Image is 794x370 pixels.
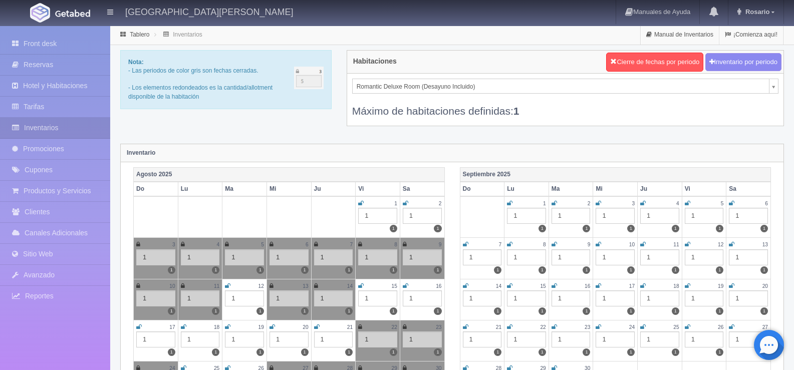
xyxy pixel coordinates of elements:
img: cutoff.png [294,67,324,89]
small: 13 [303,283,308,289]
div: 1 [596,331,635,347]
th: Sa [726,182,771,196]
div: 1 [729,290,768,306]
label: 1 [716,307,723,315]
small: 8 [543,242,546,247]
b: 1 [513,105,519,117]
small: 2 [588,201,591,206]
label: 1 [494,266,501,274]
div: - Las periodos de color gris son fechas cerradas. - Los elementos redondeados es la cantidad/allo... [120,50,332,109]
div: 1 [270,331,309,347]
th: Do [460,182,504,196]
div: 1 [552,290,591,306]
div: 1 [596,249,635,265]
label: 1 [212,307,219,315]
label: 1 [672,307,679,315]
small: 25 [673,324,679,330]
div: 1 [507,208,546,224]
div: 1 [181,290,220,306]
div: 1 [270,249,309,265]
div: 1 [358,249,397,265]
small: 15 [392,283,397,289]
div: 1 [314,290,353,306]
label: 1 [345,307,353,315]
span: Romantic Deluxe Room (Desayuno Incluido) [357,79,765,94]
small: 2 [439,201,442,206]
small: 4 [217,242,220,247]
div: 1 [181,249,220,265]
small: 6 [765,201,768,206]
label: 1 [539,266,546,274]
h4: Habitaciones [353,58,397,65]
label: 1 [539,348,546,356]
label: 1 [256,348,264,356]
small: 13 [762,242,768,247]
label: 1 [627,348,635,356]
div: 1 [685,249,724,265]
div: 1 [685,290,724,306]
small: 10 [629,242,635,247]
small: 23 [436,324,441,330]
th: Mi [593,182,638,196]
button: Inventario por periodo [705,53,781,72]
label: 1 [212,348,219,356]
th: Vi [356,182,400,196]
div: 1 [270,290,309,306]
div: 1 [552,331,591,347]
div: 1 [463,249,502,265]
small: 14 [496,283,501,289]
div: 1 [181,331,220,347]
label: 1 [583,225,590,232]
small: 17 [169,324,175,330]
small: 5 [261,242,264,247]
label: 1 [672,348,679,356]
div: 1 [596,290,635,306]
label: 1 [716,348,723,356]
label: 1 [583,348,590,356]
th: Lu [178,182,222,196]
label: 1 [539,307,546,315]
div: 1 [640,208,679,224]
small: 7 [350,242,353,247]
small: 11 [214,283,219,289]
small: 21 [347,324,353,330]
div: 1 [314,331,353,347]
div: 1 [225,331,264,347]
label: 1 [434,348,441,356]
small: 22 [392,324,397,330]
label: 1 [716,266,723,274]
h4: [GEOGRAPHIC_DATA][PERSON_NAME] [125,5,293,18]
div: 1 [552,249,591,265]
div: 1 [358,331,397,347]
img: Getabed [55,10,90,17]
div: 1 [685,208,724,224]
div: 1 [729,249,768,265]
small: 27 [762,324,768,330]
div: 1 [640,249,679,265]
a: Tablero [130,31,149,38]
small: 19 [718,283,723,289]
small: 16 [436,283,441,289]
small: 26 [718,324,723,330]
small: 9 [439,242,442,247]
div: 1 [640,331,679,347]
small: 10 [169,283,175,289]
label: 1 [168,348,175,356]
label: 1 [494,348,501,356]
label: 1 [627,307,635,315]
label: 1 [256,307,264,315]
div: 1 [463,331,502,347]
a: Romantic Deluxe Room (Desayuno Incluido) [352,79,778,94]
div: 1 [463,290,502,306]
label: 1 [672,225,679,232]
div: 1 [136,331,175,347]
small: 3 [172,242,175,247]
small: 11 [673,242,679,247]
label: 1 [434,266,441,274]
div: 1 [225,249,264,265]
div: 1 [640,290,679,306]
label: 1 [390,266,397,274]
label: 1 [212,266,219,274]
div: Máximo de habitaciones definidas: [352,94,778,118]
th: Septiembre 2025 [460,167,771,182]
